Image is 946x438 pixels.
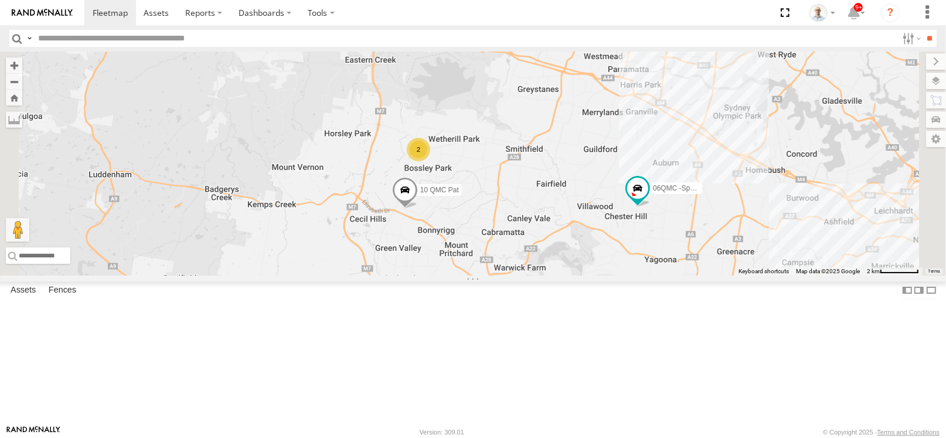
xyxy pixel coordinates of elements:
label: Map Settings [926,131,946,147]
img: rand-logo.svg [12,9,73,17]
label: Dock Summary Table to the Right [913,281,925,298]
label: Fences [43,282,82,298]
span: 2 km [867,268,880,274]
i: ? [881,4,900,22]
label: Dock Summary Table to the Left [901,281,913,298]
button: Zoom in [6,57,22,73]
div: 2 [407,138,430,161]
label: Measure [6,111,22,128]
label: Assets [5,282,42,298]
button: Drag Pegman onto the map to open Street View [6,218,29,242]
span: 06QMC -Spare [653,184,700,192]
button: Keyboard shortcuts [739,267,789,276]
div: Kurt Byers [805,4,839,22]
button: Zoom Home [6,90,22,106]
label: Search Filter Options [898,30,923,47]
span: Map data ©2025 Google [796,268,860,274]
a: Terms (opens in new tab) [928,269,941,274]
button: Zoom out [6,73,22,90]
span: 10 QMC Pat [420,186,459,194]
a: Visit our Website [6,426,60,438]
a: Terms and Conditions [877,429,940,436]
div: Version: 309.01 [420,429,464,436]
div: © Copyright 2025 - [823,429,940,436]
label: Hide Summary Table [925,281,937,298]
label: Search Query [25,30,34,47]
button: Map Scale: 2 km per 63 pixels [863,267,923,276]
